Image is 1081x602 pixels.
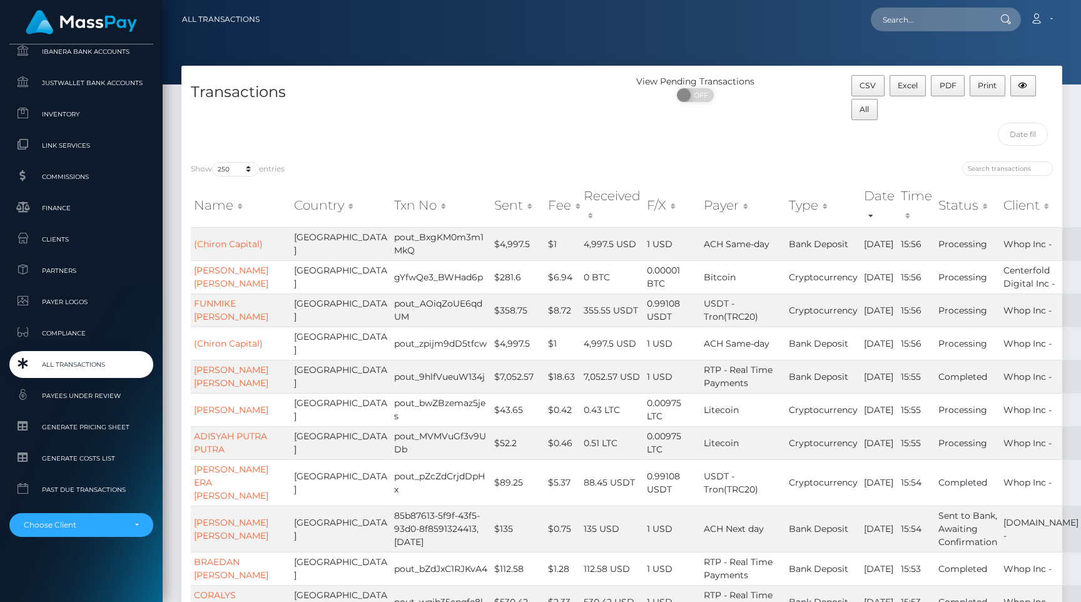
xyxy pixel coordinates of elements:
[704,404,739,416] span: Litecoin
[391,552,491,585] td: pout_bZdJxC1RJKvA4
[581,552,644,585] td: 112.58 USD
[391,227,491,260] td: pout_BxgKM0m3m1MkQ
[644,426,701,459] td: 0.00975 LTC
[291,293,391,327] td: [GEOGRAPHIC_DATA]
[935,183,1000,228] th: Status: activate to sort column ascending
[898,426,935,459] td: 15:55
[191,183,291,228] th: Name: activate to sort column ascending
[644,360,701,393] td: 1 USD
[851,99,878,120] button: All
[391,506,491,552] td: 85b87613-5f9f-43f5-93d0-8f8591324413,[DATE]
[898,360,935,393] td: 15:55
[391,459,491,506] td: pout_pZcZdCrjdDpHx
[581,459,644,506] td: 88.45 USDT
[14,263,148,278] span: Partners
[491,183,545,228] th: Sent: activate to sort column ascending
[545,459,581,506] td: $5.37
[931,75,965,96] button: PDF
[644,506,701,552] td: 1 USD
[291,360,391,393] td: [GEOGRAPHIC_DATA]
[998,123,1048,146] input: Date filter
[545,260,581,293] td: $6.94
[935,393,1000,426] td: Processing
[644,552,701,585] td: 1 USD
[391,260,491,293] td: gYfwQe3_BWHad6p
[644,183,701,228] th: F/X: activate to sort column ascending
[898,293,935,327] td: 15:56
[978,81,997,90] span: Print
[935,459,1000,506] td: Completed
[898,393,935,426] td: 15:55
[898,459,935,506] td: 15:54
[9,476,153,503] a: Past Due Transactions
[786,183,861,228] th: Type: activate to sort column ascending
[935,227,1000,260] td: Processing
[935,506,1000,552] td: Sent to Bank, Awaiting Confirmation
[644,459,701,506] td: 0.99108 USDT
[860,105,869,114] span: All
[898,327,935,360] td: 15:56
[861,552,898,585] td: [DATE]
[935,327,1000,360] td: Processing
[581,227,644,260] td: 4,997.5 USD
[291,260,391,293] td: [GEOGRAPHIC_DATA]
[9,351,153,378] a: All Transactions
[581,393,644,426] td: 0.43 LTC
[861,327,898,360] td: [DATE]
[9,414,153,441] a: Generate Pricing Sheet
[9,320,153,347] a: Compliance
[14,201,148,215] span: Finance
[935,360,1000,393] td: Completed
[194,364,268,389] a: [PERSON_NAME] [PERSON_NAME]
[9,69,153,96] a: JustWallet Bank Accounts
[491,293,545,327] td: $358.75
[786,327,861,360] td: Bank Deposit
[391,360,491,393] td: pout_9hlfVueuW134j
[391,293,491,327] td: pout_AOiqZoUE6qdUM
[14,44,148,59] span: Ibanera Bank Accounts
[14,76,148,90] span: JustWallet Bank Accounts
[14,482,148,497] span: Past Due Transactions
[491,360,545,393] td: $7,052.57
[194,265,268,289] a: [PERSON_NAME] [PERSON_NAME]
[861,183,898,228] th: Date: activate to sort column ascending
[581,426,644,459] td: 0.51 LTC
[786,260,861,293] td: Cryptocurrency
[898,183,935,228] th: Time: activate to sort column ascending
[786,393,861,426] td: Cryptocurrency
[861,506,898,552] td: [DATE]
[291,552,391,585] td: [GEOGRAPHIC_DATA]
[182,6,260,33] a: All Transactions
[704,523,764,534] span: ACH Next day
[704,364,773,389] span: RTP - Real Time Payments
[291,227,391,260] td: [GEOGRAPHIC_DATA]
[491,506,545,552] td: $135
[194,338,263,349] a: (Chiron Capital)
[704,556,773,581] span: RTP - Real Time Payments
[684,88,715,102] span: OFF
[291,327,391,360] td: [GEOGRAPHIC_DATA]
[14,420,148,434] span: Generate Pricing Sheet
[391,426,491,459] td: pout_MVMVuGf3v9UDb
[24,520,124,530] div: Choose Client
[491,552,545,585] td: $112.58
[898,260,935,293] td: 15:56
[9,382,153,409] a: Payees under Review
[14,138,148,153] span: Link Services
[545,360,581,393] td: $18.63
[9,257,153,284] a: Partners
[14,389,148,403] span: Payees under Review
[704,437,739,449] span: Litecoin
[786,459,861,506] td: Cryptocurrency
[491,327,545,360] td: $4,997.5
[704,471,758,495] span: USDT - Tron(TRC20)
[212,162,259,176] select: Showentries
[194,517,268,541] a: [PERSON_NAME] [PERSON_NAME]
[898,227,935,260] td: 15:56
[191,162,285,176] label: Show entries
[545,293,581,327] td: $8.72
[545,327,581,360] td: $1
[860,81,876,90] span: CSV
[491,227,545,260] td: $4,997.5
[545,506,581,552] td: $0.75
